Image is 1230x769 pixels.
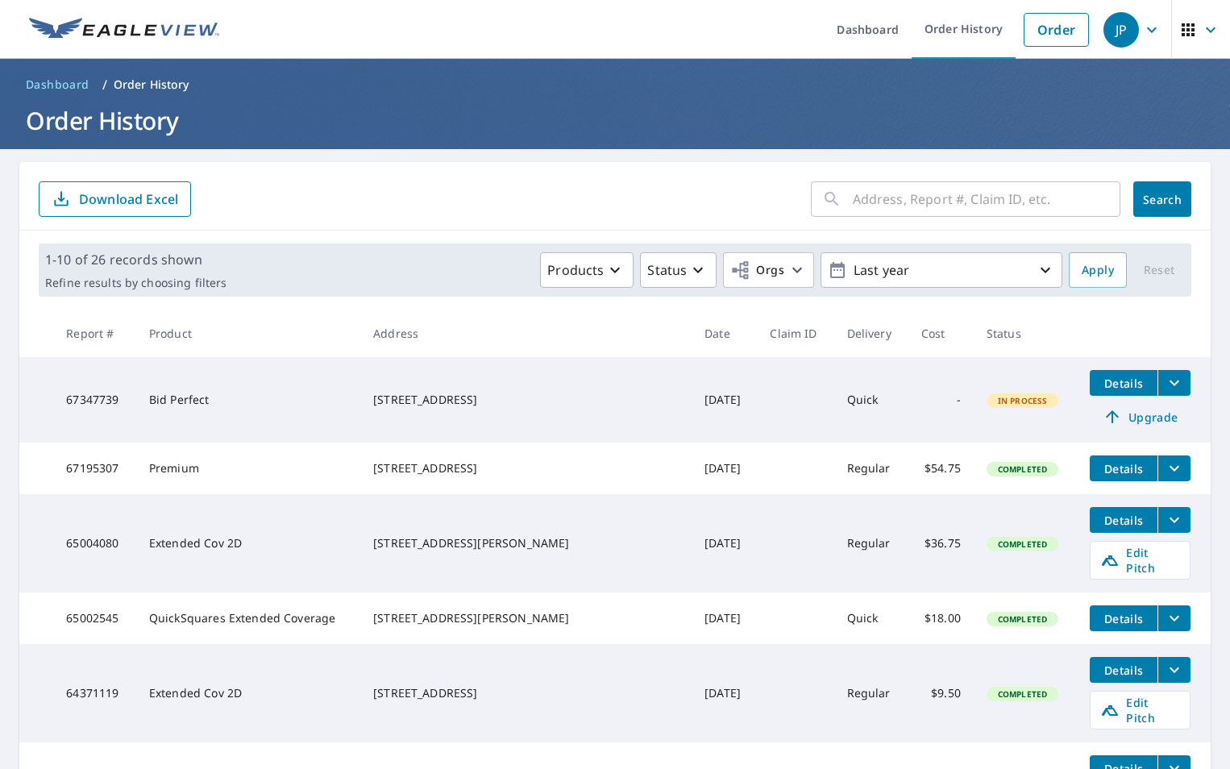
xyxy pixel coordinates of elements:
td: $54.75 [908,443,974,494]
div: [STREET_ADDRESS][PERSON_NAME] [373,610,679,626]
a: Order [1024,13,1089,47]
p: Download Excel [79,190,178,208]
td: Quick [834,357,908,443]
button: Last year [821,252,1062,288]
button: detailsBtn-64371119 [1090,657,1157,683]
th: Cost [908,310,974,357]
span: In Process [988,395,1058,406]
a: Edit Pitch [1090,541,1191,580]
button: Apply [1069,252,1127,288]
span: Apply [1082,260,1114,281]
td: Extended Cov 2D [136,644,360,742]
h1: Order History [19,104,1211,137]
td: $18.00 [908,592,974,644]
span: Upgrade [1099,407,1181,426]
span: Edit Pitch [1100,695,1180,725]
button: Status [640,252,717,288]
th: Report # [53,310,136,357]
p: Status [647,260,687,280]
td: Bid Perfect [136,357,360,443]
span: Details [1099,611,1148,626]
td: Extended Cov 2D [136,494,360,592]
td: - [908,357,974,443]
span: Completed [988,613,1057,625]
span: Completed [988,688,1057,700]
div: [STREET_ADDRESS] [373,392,679,408]
li: / [102,75,107,94]
button: Download Excel [39,181,191,217]
th: Delivery [834,310,908,357]
td: Regular [834,443,908,494]
td: [DATE] [692,592,757,644]
td: [DATE] [692,443,757,494]
p: 1-10 of 26 records shown [45,250,226,269]
a: Upgrade [1090,404,1191,430]
span: Details [1099,376,1148,391]
td: QuickSquares Extended Coverage [136,592,360,644]
button: Search [1133,181,1191,217]
button: filesDropdownBtn-67347739 [1157,370,1191,396]
th: Date [692,310,757,357]
div: [STREET_ADDRESS][PERSON_NAME] [373,535,679,551]
button: detailsBtn-67347739 [1090,370,1157,396]
img: EV Logo [29,18,219,42]
div: JP [1103,12,1139,48]
a: Edit Pitch [1090,691,1191,730]
td: $36.75 [908,494,974,592]
nav: breadcrumb [19,72,1211,98]
span: Details [1099,461,1148,476]
td: 65004080 [53,494,136,592]
th: Address [360,310,692,357]
span: Search [1146,192,1178,207]
div: [STREET_ADDRESS] [373,460,679,476]
td: Quick [834,592,908,644]
th: Status [974,310,1077,357]
span: Completed [988,463,1057,475]
div: [STREET_ADDRESS] [373,685,679,701]
td: Regular [834,494,908,592]
span: Details [1099,663,1148,678]
p: Products [547,260,604,280]
td: [DATE] [692,494,757,592]
span: Completed [988,538,1057,550]
button: detailsBtn-65002545 [1090,605,1157,631]
td: Regular [834,644,908,742]
span: Dashboard [26,77,89,93]
button: filesDropdownBtn-64371119 [1157,657,1191,683]
td: 65002545 [53,592,136,644]
td: [DATE] [692,357,757,443]
button: Orgs [723,252,814,288]
span: Details [1099,513,1148,528]
td: $9.50 [908,644,974,742]
td: Premium [136,443,360,494]
td: [DATE] [692,644,757,742]
td: 67195307 [53,443,136,494]
input: Address, Report #, Claim ID, etc. [853,177,1120,222]
button: filesDropdownBtn-65004080 [1157,507,1191,533]
button: filesDropdownBtn-67195307 [1157,455,1191,481]
p: Last year [847,256,1036,285]
p: Refine results by choosing filters [45,276,226,290]
td: 67347739 [53,357,136,443]
th: Claim ID [757,310,833,357]
span: Edit Pitch [1100,545,1180,576]
button: detailsBtn-65004080 [1090,507,1157,533]
a: Dashboard [19,72,96,98]
button: filesDropdownBtn-65002545 [1157,605,1191,631]
td: 64371119 [53,644,136,742]
button: detailsBtn-67195307 [1090,455,1157,481]
button: Products [540,252,634,288]
p: Order History [114,77,189,93]
th: Product [136,310,360,357]
span: Orgs [730,260,784,281]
